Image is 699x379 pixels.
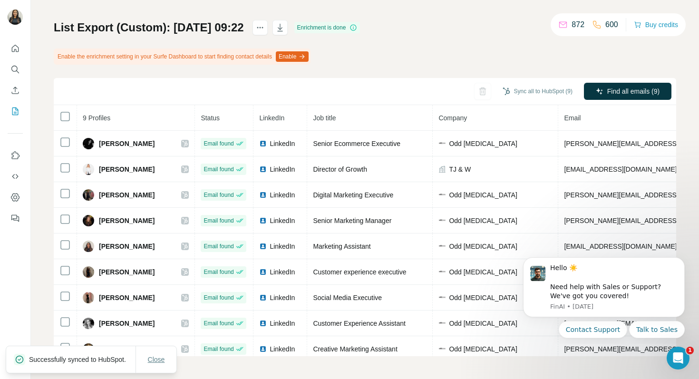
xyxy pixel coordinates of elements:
[270,242,295,251] span: LinkedIn
[313,114,336,122] span: Job title
[438,321,446,326] img: company-logo
[449,344,517,354] span: Odd [MEDICAL_DATA]
[438,243,446,249] img: company-logo
[259,268,267,276] img: LinkedIn logo
[8,147,23,164] button: Use Surfe on LinkedIn
[449,267,517,277] span: Odd [MEDICAL_DATA]
[438,192,446,197] img: company-logo
[8,82,23,99] button: Enrich CSV
[259,217,267,224] img: LinkedIn logo
[686,347,694,354] span: 1
[270,344,295,354] span: LinkedIn
[313,320,406,327] span: Customer Experience Assistant
[259,114,284,122] span: LinkedIn
[83,241,94,252] img: Avatar
[438,114,467,122] span: Company
[564,165,677,173] span: [EMAIL_ADDRESS][DOMAIN_NAME]
[449,165,471,174] span: TJ & W
[313,191,393,199] span: Digital Marketing Executive
[259,191,267,199] img: LinkedIn logo
[8,189,23,206] button: Dashboard
[634,18,678,31] button: Buy credits
[276,51,309,62] button: Enable
[148,355,165,364] span: Close
[8,168,23,185] button: Use Surfe API
[204,139,233,148] span: Email found
[83,318,94,329] img: Avatar
[259,243,267,250] img: LinkedIn logo
[270,267,295,277] span: LinkedIn
[83,343,94,355] img: Avatar
[204,268,233,276] span: Email found
[83,138,94,149] img: Avatar
[83,215,94,226] img: Avatar
[141,351,172,368] button: Close
[270,319,295,328] span: LinkedIn
[99,190,155,200] span: [PERSON_NAME]
[99,293,155,302] span: [PERSON_NAME]
[438,295,446,300] img: company-logo
[449,190,517,200] span: Odd [MEDICAL_DATA]
[83,114,110,122] span: 9 Profiles
[83,266,94,278] img: Avatar
[564,114,581,122] span: Email
[270,190,295,200] span: LinkedIn
[201,114,220,122] span: Status
[99,319,155,328] span: [PERSON_NAME]
[8,103,23,120] button: My lists
[83,164,94,175] img: Avatar
[449,319,517,328] span: Odd [MEDICAL_DATA]
[29,355,134,364] p: Successfully synced to HubSpot.
[259,345,267,353] img: LinkedIn logo
[270,139,295,148] span: LinkedIn
[294,22,360,33] div: Enrichment is done
[99,344,172,354] span: Summer [PERSON_NAME]
[313,345,397,353] span: Creative Marketing Assistant
[204,216,233,225] span: Email found
[8,61,23,78] button: Search
[8,10,23,25] img: Avatar
[204,165,233,174] span: Email found
[204,293,233,302] span: Email found
[259,320,267,327] img: LinkedIn logo
[607,87,660,96] span: Find all emails (9)
[270,165,295,174] span: LinkedIn
[54,49,311,65] div: Enable the enrichment setting in your Surfe Dashboard to start finding contact details
[54,20,244,35] h1: List Export (Custom): [DATE] 09:22
[313,243,370,250] span: Marketing Assistant
[259,140,267,147] img: LinkedIn logo
[438,346,446,351] img: company-logo
[313,294,382,301] span: Social Media Executive
[99,216,155,225] span: [PERSON_NAME]
[270,216,295,225] span: LinkedIn
[259,294,267,301] img: LinkedIn logo
[313,268,406,276] span: Customer experience executive
[204,319,233,328] span: Email found
[509,249,699,344] iframe: Intercom notifications message
[313,140,400,147] span: Senior Ecommerce Executive
[259,165,267,173] img: LinkedIn logo
[572,19,584,30] p: 872
[449,216,517,225] span: Odd [MEDICAL_DATA]
[449,293,517,302] span: Odd [MEDICAL_DATA]
[99,267,155,277] span: [PERSON_NAME]
[449,242,517,251] span: Odd [MEDICAL_DATA]
[204,345,233,353] span: Email found
[99,165,155,174] span: [PERSON_NAME]
[584,83,671,100] button: Find all emails (9)
[564,243,677,250] span: [EMAIL_ADDRESS][DOMAIN_NAME]
[438,269,446,274] img: company-logo
[667,347,689,369] iframe: Intercom live chat
[204,242,233,251] span: Email found
[8,40,23,57] button: Quick start
[438,218,446,223] img: company-logo
[8,210,23,227] button: Feedback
